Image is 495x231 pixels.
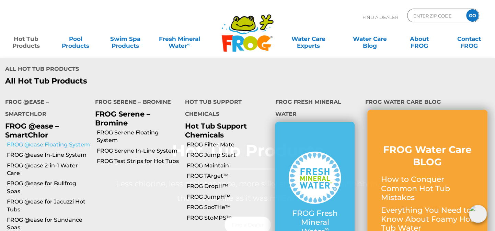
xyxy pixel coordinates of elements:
[466,9,479,22] input: GO
[95,110,175,127] p: FROG Serene – Bromine
[187,42,190,47] sup: ∞
[365,96,490,110] h4: FROG Water Care Blog
[7,141,90,148] a: FROG @ease Floating System
[7,32,45,46] a: Hot TubProducts
[450,32,488,46] a: ContactFROG
[381,143,474,168] h3: FROG Water Care BLOG
[5,122,85,139] p: FROG @ease – SmartChlor
[95,96,175,110] h4: FROG Serene – Bromine
[97,129,180,144] a: FROG Serene Floating System
[97,147,180,155] a: FROG Serene In-Line System
[187,193,270,201] a: FROG JumpH™
[187,141,270,148] a: FROG Filter Mate
[277,32,339,46] a: Water CareExperts
[7,162,90,177] a: FROG @ease 2-in-1 Water Care
[362,9,398,26] p: Find A Dealer
[187,203,270,211] a: FROG SooTHe™
[187,214,270,222] a: FROG StoMPS™
[5,77,242,86] a: All Hot Tub Products
[413,11,459,21] input: Zip Code Form
[350,32,389,46] a: Water CareBlog
[5,63,242,77] h4: All Hot Tub Products
[156,32,204,46] a: Fresh MineralWater∞
[5,96,85,122] h4: FROG @ease – SmartChlor
[400,32,439,46] a: AboutFROG
[7,198,90,213] a: FROG @ease for Jacuzzi Hot Tubs
[187,172,270,180] a: FROG TArget™
[185,96,265,122] h4: Hot Tub Support Chemicals
[97,157,180,165] a: FROG Test Strips for Hot Tubs
[106,32,144,46] a: Swim SpaProducts
[185,122,247,139] a: Hot Tub Support Chemicals
[187,183,270,190] a: FROG DropH™
[469,205,487,223] img: openIcon
[187,162,270,169] a: FROG Maintain
[275,96,355,122] h4: FROG Fresh Mineral Water
[381,175,474,202] p: How to Conquer Common Hot Tub Mistakes
[187,151,270,159] a: FROG Jump Start
[7,151,90,159] a: FROG @ease In-Line System
[7,180,90,195] a: FROG @ease for Bullfrog Spas
[56,32,95,46] a: PoolProducts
